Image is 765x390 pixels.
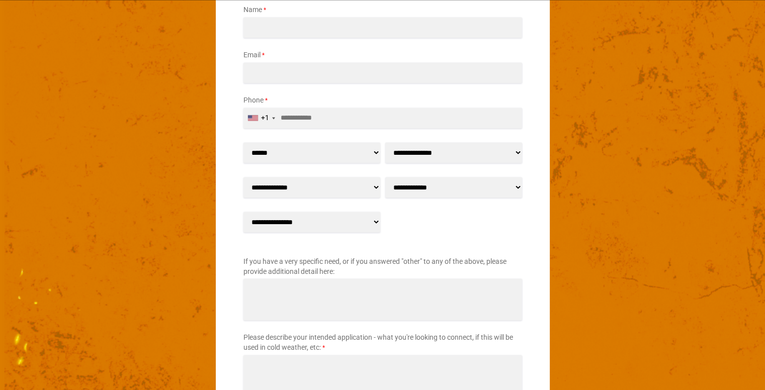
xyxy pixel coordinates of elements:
div: United States: +1 [244,108,278,128]
span: Please describe your intended application - what you're looking to connect, if this will be used ... [243,333,513,351]
span: Phone [243,96,264,104]
span: If you have a very specific need, or if you answered "other" to any of the above, please provide ... [243,257,506,275]
div: +1 [261,113,269,123]
span: Email [243,51,261,59]
span: Name [243,6,262,14]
